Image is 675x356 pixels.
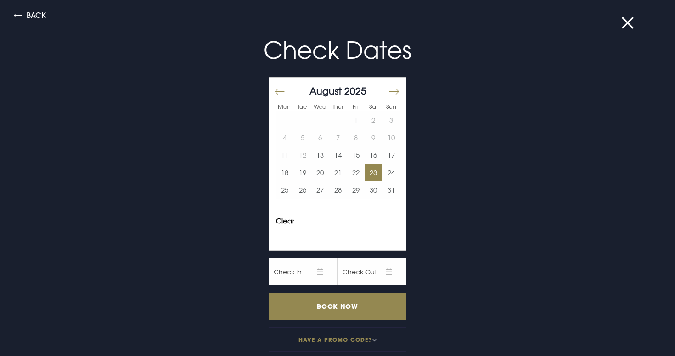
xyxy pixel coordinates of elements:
[329,164,347,181] td: Choose Thursday, August 21, 2025 as your start date.
[365,181,382,199] td: Choose Saturday, August 30, 2025 as your start date.
[382,181,400,199] button: 31
[311,164,329,181] td: Choose Wednesday, August 20, 2025 as your start date.
[269,258,337,285] span: Check In
[275,82,286,101] button: Move backward to switch to the previous month.
[269,327,406,352] button: Have a promo code?
[347,181,365,199] td: Choose Friday, August 29, 2025 as your start date.
[276,164,294,181] td: Choose Monday, August 18, 2025 as your start date.
[311,164,329,181] button: 20
[329,181,347,199] button: 28
[347,146,365,164] button: 15
[311,181,329,199] button: 27
[119,33,556,68] p: Check Dates
[294,164,312,181] button: 19
[276,181,294,199] td: Choose Monday, August 25, 2025 as your start date.
[329,164,347,181] button: 21
[388,82,399,101] button: Move forward to switch to the next month.
[347,181,365,199] button: 29
[329,146,347,164] td: Choose Thursday, August 14, 2025 as your start date.
[14,11,46,22] button: Back
[309,85,342,97] span: August
[365,146,382,164] td: Choose Saturday, August 16, 2025 as your start date.
[294,181,312,199] button: 26
[269,293,406,320] input: Book Now
[382,164,400,181] td: Choose Sunday, August 24, 2025 as your start date.
[365,164,382,181] button: 23
[347,146,365,164] td: Choose Friday, August 15, 2025 as your start date.
[329,181,347,199] td: Choose Thursday, August 28, 2025 as your start date.
[276,164,294,181] button: 18
[329,146,347,164] button: 14
[344,85,366,97] span: 2025
[365,146,382,164] button: 16
[337,258,406,285] span: Check Out
[276,181,294,199] button: 25
[311,181,329,199] td: Choose Wednesday, August 27, 2025 as your start date.
[347,164,365,181] button: 22
[365,164,382,181] td: Choose Saturday, August 23, 2025 as your start date.
[382,146,400,164] td: Choose Sunday, August 17, 2025 as your start date.
[347,164,365,181] td: Choose Friday, August 22, 2025 as your start date.
[276,217,294,224] button: Clear
[382,181,400,199] td: Choose Sunday, August 31, 2025 as your start date.
[294,164,312,181] td: Choose Tuesday, August 19, 2025 as your start date.
[365,181,382,199] button: 30
[382,164,400,181] button: 24
[294,181,312,199] td: Choose Tuesday, August 26, 2025 as your start date.
[382,146,400,164] button: 17
[311,146,329,164] button: 13
[311,146,329,164] td: Choose Wednesday, August 13, 2025 as your start date.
